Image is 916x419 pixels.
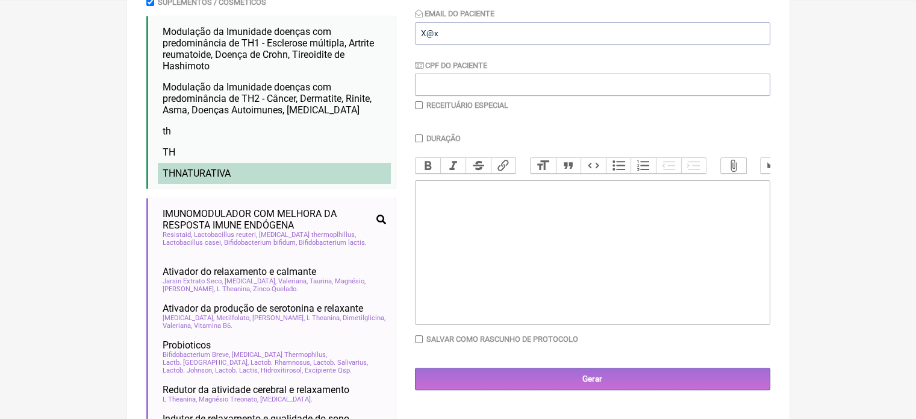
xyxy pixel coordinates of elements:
[217,285,251,293] span: L Theanina
[163,125,171,137] span: th
[531,158,556,174] button: Heading
[721,158,746,174] button: Attach Files
[440,158,466,174] button: Italic
[426,101,508,110] label: Receituário Especial
[163,339,211,351] span: Probioticos
[216,314,251,322] span: Metilfolato
[251,359,311,367] span: Lactob. Rhamnosus
[307,314,341,322] span: L Theanina
[556,158,581,174] button: Quote
[163,277,223,285] span: Jarsin Extrato Seco
[278,277,308,285] span: Valeriana
[194,231,257,239] span: Lactobacillus reuteri
[224,239,297,247] span: Bifidobacterium bifidum
[163,395,197,403] span: L Theanina
[426,134,461,143] label: Duração
[215,367,259,374] span: Lactob. Lactis
[163,384,349,395] span: Redutor da atividade cerebral e relaxamento
[163,208,372,231] span: IMUNOMODULADOR COM MELHORA DA RESPOSTA IMUNE ENDÓGENA
[335,277,366,285] span: Magnésio
[199,395,258,403] span: Magnésio Treonato
[260,395,313,403] span: [MEDICAL_DATA]
[466,158,491,174] button: Strikethrough
[163,359,249,367] span: Lactb. [GEOGRAPHIC_DATA]
[313,359,368,367] span: Lactob. Salivarius
[606,158,631,174] button: Bullets
[415,9,494,18] label: Email do Paciente
[163,239,222,247] span: Lactobacillus casei
[426,335,578,344] label: Salvar como rascunho de Protocolo
[163,314,214,322] span: [MEDICAL_DATA]
[416,158,441,174] button: Bold
[631,158,656,174] button: Numbers
[163,168,175,179] span: TH
[225,277,276,285] span: [MEDICAL_DATA]
[491,158,516,174] button: Link
[415,368,770,390] input: Gerar
[163,266,316,277] span: Ativador do relaxamento e calmante
[163,303,363,314] span: Ativador da produção de serotonina e relaxante
[163,146,175,158] span: TH
[232,351,327,359] span: [MEDICAL_DATA] Thermophilus
[261,367,303,374] span: Hidroxitirosol
[415,61,487,70] label: CPF do Paciente
[656,158,681,174] button: Decrease Level
[194,322,232,330] span: Vitamina B6
[343,314,385,322] span: Dimetilglicina
[305,367,352,374] span: Excipiente Qsp
[163,231,192,239] span: Resistaid
[299,239,367,247] span: Bifidobacterium lactis
[163,351,230,359] span: Bifidobacterium Breve
[163,168,231,179] span: NATURATIVA
[681,158,706,174] button: Increase Level
[163,26,374,72] span: Modulação da Imunidade doenças com predominância de TH1 - Esclerose múltipla, Artrite reumatoide,...
[163,285,215,293] span: [PERSON_NAME]
[163,322,192,330] span: Valeriana
[253,285,298,293] span: Zinco Quelado
[761,158,786,174] button: Undo
[259,231,356,239] span: [MEDICAL_DATA] thermoplhillus
[163,367,213,374] span: Lactob. Johnson
[310,277,333,285] span: Taurina
[252,314,305,322] span: [PERSON_NAME]
[581,158,606,174] button: Code
[163,81,372,116] span: Modulação da Imunidade doenças com predominância de TH2 - Câncer, Dermatite, Rinite, Asma, Doença...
